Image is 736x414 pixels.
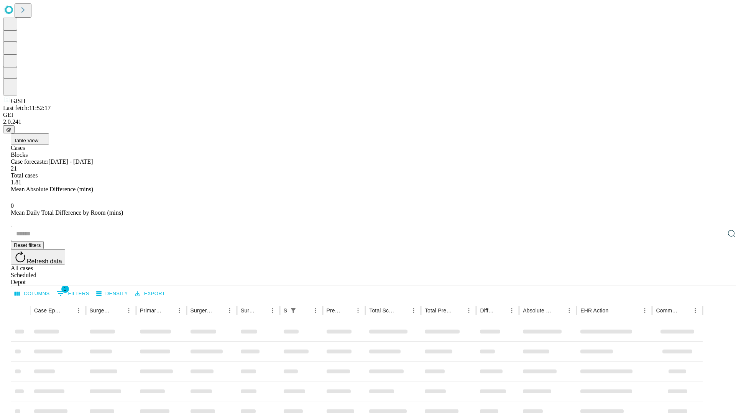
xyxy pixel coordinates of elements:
button: Menu [408,305,419,316]
button: Density [94,288,130,300]
button: Sort [496,305,506,316]
span: @ [6,127,11,132]
span: 0 [11,202,14,209]
div: Total Predicted Duration [425,307,452,314]
span: 21 [11,165,17,172]
button: Menu [224,305,235,316]
button: Select columns [13,288,52,300]
span: [DATE] - [DATE] [48,158,93,165]
button: Sort [553,305,564,316]
button: Sort [62,305,73,316]
button: Menu [174,305,185,316]
span: 1 [61,285,69,293]
span: Refresh data [27,258,62,264]
button: Sort [398,305,408,316]
div: Difference [480,307,495,314]
button: Sort [163,305,174,316]
button: @ [3,125,15,133]
button: Menu [564,305,575,316]
div: Absolute Difference [523,307,552,314]
button: Show filters [55,287,91,300]
span: Reset filters [14,242,41,248]
div: Total Scheduled Duration [369,307,397,314]
button: Reset filters [11,241,44,249]
div: EHR Action [580,307,608,314]
div: GEI [3,112,733,118]
span: Table View [14,138,38,143]
button: Sort [256,305,267,316]
button: Menu [123,305,134,316]
button: Sort [342,305,353,316]
span: Last fetch: 11:52:17 [3,105,51,111]
span: 1.81 [11,179,21,186]
button: Menu [267,305,278,316]
button: Refresh data [11,249,65,264]
span: Mean Daily Total Difference by Room (mins) [11,209,123,216]
button: Menu [639,305,650,316]
button: Sort [299,305,310,316]
div: Comments [656,307,678,314]
button: Sort [609,305,620,316]
div: Surgery Date [241,307,256,314]
div: Surgery Name [191,307,213,314]
button: Menu [353,305,363,316]
div: 2.0.241 [3,118,733,125]
button: Sort [214,305,224,316]
span: Mean Absolute Difference (mins) [11,186,93,192]
button: Menu [463,305,474,316]
span: GJSH [11,98,25,104]
div: 1 active filter [288,305,299,316]
button: Menu [690,305,701,316]
button: Export [133,288,167,300]
div: Scheduled In Room Duration [284,307,287,314]
span: Total cases [11,172,38,179]
button: Sort [679,305,690,316]
button: Sort [453,305,463,316]
button: Table View [11,133,49,145]
button: Menu [506,305,517,316]
div: Surgeon Name [90,307,112,314]
span: Case forecaster [11,158,48,165]
button: Menu [310,305,321,316]
button: Show filters [288,305,299,316]
div: Primary Service [140,307,162,314]
button: Sort [113,305,123,316]
div: Predicted In Room Duration [327,307,342,314]
button: Menu [73,305,84,316]
div: Case Epic Id [34,307,62,314]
